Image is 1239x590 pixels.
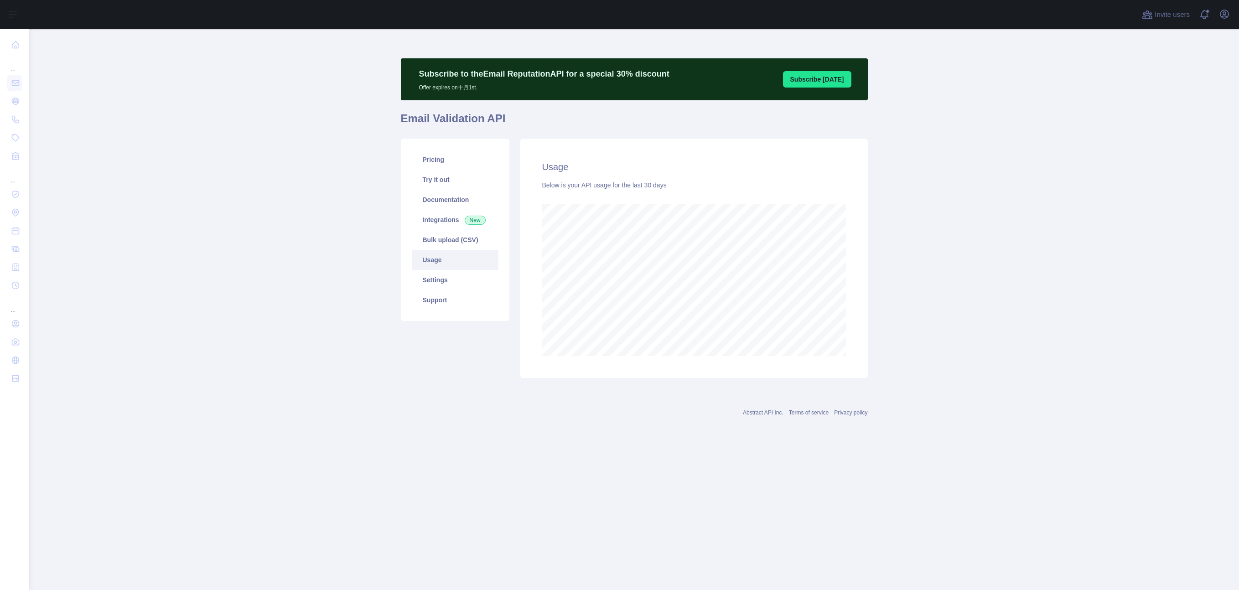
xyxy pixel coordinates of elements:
[542,160,846,173] h2: Usage
[412,150,498,170] a: Pricing
[412,270,498,290] a: Settings
[465,216,486,225] span: New
[412,210,498,230] a: Integrations New
[7,166,22,184] div: ...
[412,170,498,190] a: Try it out
[789,409,829,416] a: Terms of service
[542,181,846,190] div: Below is your API usage for the last 30 days
[1155,10,1190,20] span: Invite users
[7,55,22,73] div: ...
[412,250,498,270] a: Usage
[412,230,498,250] a: Bulk upload (CSV)
[412,290,498,310] a: Support
[7,295,22,314] div: ...
[834,409,867,416] a: Privacy policy
[412,190,498,210] a: Documentation
[419,80,669,91] p: Offer expires on 十月 1st.
[401,111,868,133] h1: Email Validation API
[1140,7,1192,22] button: Invite users
[743,409,783,416] a: Abstract API Inc.
[419,67,669,80] p: Subscribe to the Email Reputation API for a special 30 % discount
[783,71,851,88] button: Subscribe [DATE]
